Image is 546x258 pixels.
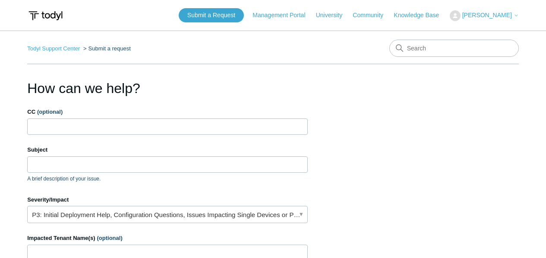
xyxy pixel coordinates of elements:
[316,11,351,20] a: University
[27,108,308,116] label: CC
[27,45,82,52] li: Todyl Support Center
[97,235,123,241] span: (optional)
[27,175,308,183] p: A brief description of your issue.
[37,109,63,115] span: (optional)
[27,45,80,52] a: Todyl Support Center
[27,206,308,223] a: P3: Initial Deployment Help, Configuration Questions, Issues Impacting Single Devices or Past Out...
[394,11,448,20] a: Knowledge Base
[27,146,308,154] label: Subject
[82,45,131,52] li: Submit a request
[27,8,64,24] img: Todyl Support Center Help Center home page
[353,11,392,20] a: Community
[179,8,244,22] a: Submit a Request
[252,11,314,20] a: Management Portal
[450,10,519,21] button: [PERSON_NAME]
[27,78,308,99] h1: How can we help?
[389,40,519,57] input: Search
[462,12,512,19] span: [PERSON_NAME]
[27,196,308,204] label: Severity/Impact
[27,234,308,242] label: Impacted Tenant Name(s)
